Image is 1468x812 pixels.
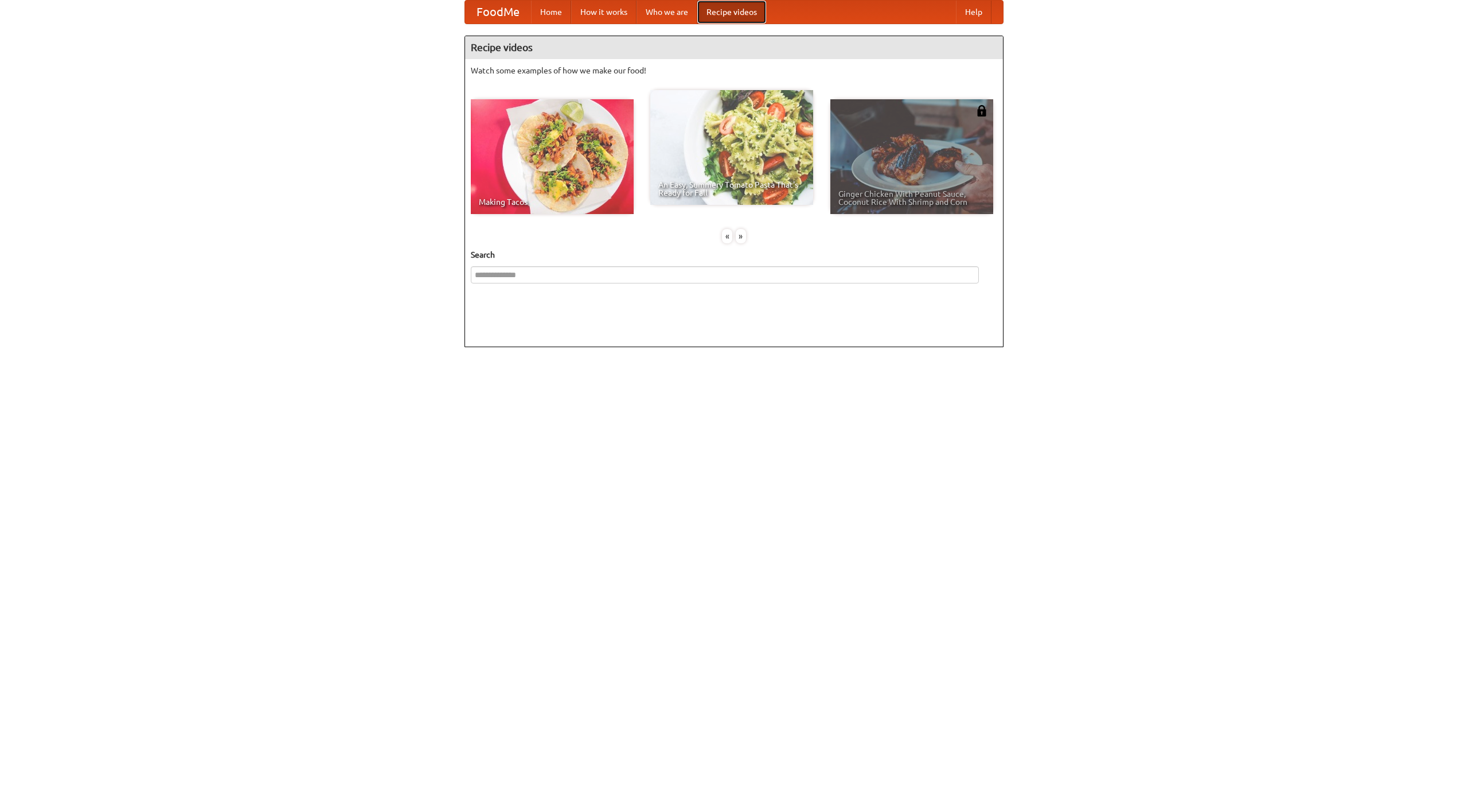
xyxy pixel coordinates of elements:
a: FoodMe [465,1,531,24]
span: Making Tacos [479,198,626,206]
a: Help [956,1,991,24]
h5: Search [471,249,997,261]
a: Making Tacos [471,99,634,214]
h4: Recipe videos [465,36,1003,59]
div: » [736,229,746,243]
a: Recipe videos [697,1,766,24]
a: How it works [571,1,637,24]
a: An Easy, Summery Tomato Pasta That's Ready for Fall [650,90,813,205]
div: « [722,229,732,243]
a: Who we are [637,1,697,24]
p: Watch some examples of how we make our food! [471,65,997,76]
span: An Easy, Summery Tomato Pasta That's Ready for Fall [658,181,805,197]
img: 483408.png [976,105,987,116]
a: Home [531,1,571,24]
